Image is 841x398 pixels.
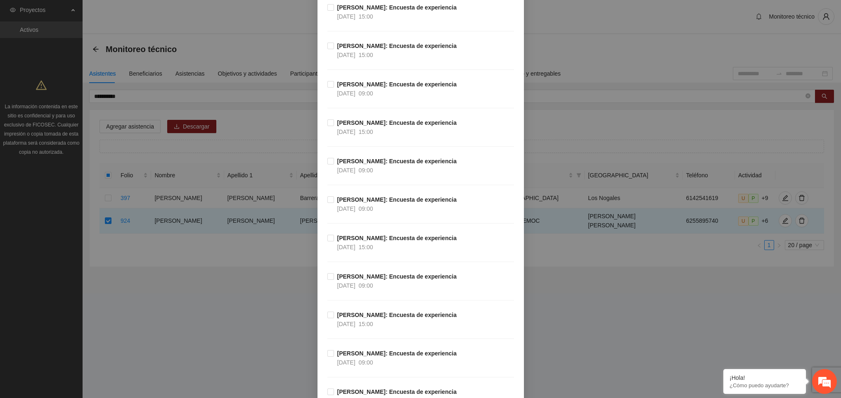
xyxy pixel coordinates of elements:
strong: [PERSON_NAME]: Encuesta de experiencia [337,81,457,88]
span: 09:00 [359,205,373,212]
strong: [PERSON_NAME]: Encuesta de experiencia [337,350,457,357]
div: Minimizar ventana de chat en vivo [135,4,155,24]
strong: [PERSON_NAME]: Encuesta de experiencia [337,388,457,395]
span: [DATE] [337,167,355,174]
span: 09:00 [359,359,373,366]
span: 15:00 [359,321,373,327]
span: [DATE] [337,359,355,366]
span: 15:00 [359,52,373,58]
span: [DATE] [337,321,355,327]
span: 15:00 [359,13,373,20]
span: [DATE] [337,205,355,212]
strong: [PERSON_NAME]: Encuesta de experiencia [337,235,457,241]
span: [DATE] [337,90,355,97]
span: Estamos en línea. [48,110,114,194]
span: 15:00 [359,244,373,250]
span: 09:00 [359,282,373,289]
strong: [PERSON_NAME]: Encuesta de experiencia [337,43,457,49]
span: 09:00 [359,167,373,174]
span: [DATE] [337,282,355,289]
div: ¡Hola! [730,374,800,381]
span: 09:00 [359,90,373,97]
strong: [PERSON_NAME]: Encuesta de experiencia [337,312,457,318]
span: [DATE] [337,52,355,58]
span: [DATE] [337,129,355,135]
strong: [PERSON_NAME]: Encuesta de experiencia [337,119,457,126]
strong: [PERSON_NAME]: Encuesta de experiencia [337,158,457,164]
strong: [PERSON_NAME]: Encuesta de experiencia [337,196,457,203]
strong: [PERSON_NAME]: Encuesta de experiencia [337,4,457,11]
span: [DATE] [337,244,355,250]
p: ¿Cómo puedo ayudarte? [730,382,800,388]
span: 15:00 [359,129,373,135]
span: [DATE] [337,13,355,20]
strong: [PERSON_NAME]: Encuesta de experiencia [337,273,457,280]
div: Chatee con nosotros ahora [43,42,139,53]
textarea: Escriba su mensaje y pulse “Intro” [4,226,157,255]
